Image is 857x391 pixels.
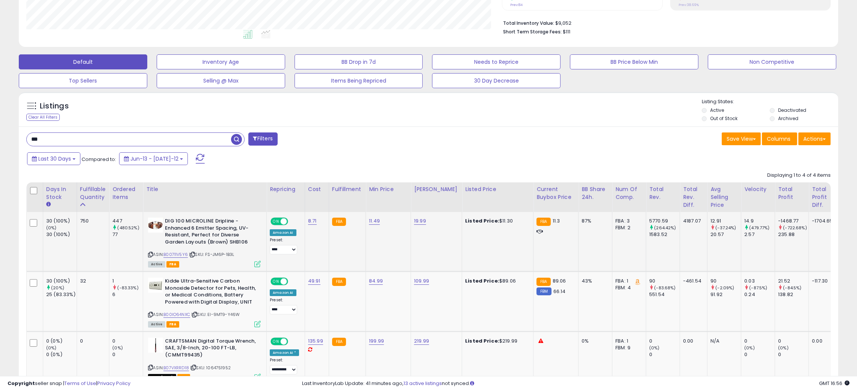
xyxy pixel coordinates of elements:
[46,338,77,344] div: 0 (0%)
[762,132,797,145] button: Columns
[46,351,77,358] div: 0 (0%)
[744,185,772,193] div: Velocity
[166,321,179,328] span: FBA
[553,277,566,284] span: 89.06
[715,225,736,231] small: (-37.24%)
[654,225,676,231] small: (264.42%)
[8,380,130,387] div: seller snap | |
[465,277,499,284] b: Listed Price:
[812,278,833,284] div: -117.30
[130,155,178,162] span: Jun-13 - [DATE]-12
[615,284,640,291] div: FBM: 4
[414,277,429,285] a: 109.99
[308,277,320,285] a: 49.91
[46,231,77,238] div: 30 (100%)
[710,231,741,238] div: 20.57
[778,345,789,351] small: (0%)
[332,278,346,286] small: FBA
[649,231,680,238] div: 1583.52
[744,291,775,298] div: 0.24
[715,285,734,291] small: (-2.09%)
[537,185,575,201] div: Current Buybox Price
[51,285,64,291] small: (20%)
[119,152,188,165] button: Jun-13 - [DATE]-12
[148,218,163,233] img: 41gJO8f0dzL._SL40_.jpg
[615,218,640,224] div: FBA: 3
[767,135,790,143] span: Columns
[64,380,96,387] a: Terms of Use
[190,365,231,371] span: | SKU: 1064751952
[537,287,551,295] small: FBM
[112,338,143,344] div: 0
[271,278,281,285] span: ON
[710,107,724,113] label: Active
[146,185,263,193] div: Title
[369,185,408,193] div: Min Price
[615,185,643,201] div: Num of Comp.
[112,351,143,358] div: 0
[40,101,69,111] h5: Listings
[163,311,190,318] a: B00IO64NXC
[287,338,299,344] span: OFF
[744,231,775,238] div: 2.57
[270,238,299,254] div: Preset:
[778,338,809,344] div: 0
[287,278,299,285] span: OFF
[510,3,523,7] small: Prev: 84
[679,3,699,7] small: Prev: 38.69%
[812,185,835,209] div: Total Profit Diff.
[683,338,701,344] div: 0.00
[414,185,459,193] div: [PERSON_NAME]
[582,338,606,344] div: 0%
[778,218,809,224] div: -1468.77
[615,338,640,344] div: FBA: 1
[112,218,143,224] div: 447
[582,218,606,224] div: 87%
[27,152,80,165] button: Last 30 Days
[778,291,809,298] div: 138.82
[189,251,234,257] span: | SKU: FS-JM6P-1B3L
[649,218,680,224] div: 5770.59
[80,218,103,224] div: 750
[112,231,143,238] div: 77
[270,289,296,296] div: Amazon AI
[783,285,801,291] small: (-84.5%)
[148,338,163,353] img: 31-dYYJapdL._SL40_.jpg
[744,218,775,224] div: 14.9
[503,20,554,26] b: Total Inventory Value:
[295,54,423,69] button: BB Drop in 7d
[148,218,261,266] div: ASIN:
[702,98,838,105] p: Listing States:
[308,185,326,193] div: Cost
[165,338,256,361] b: CRAFTSMAN Digital Torque Wrench, SAE, 3/8-Inch, 20-100 FT-LB, (CMMT99435)
[112,185,140,201] div: Ordered Items
[783,225,807,231] small: (-722.68%)
[270,349,299,356] div: Amazon AI *
[8,380,35,387] strong: Copyright
[80,338,103,344] div: 0
[157,54,285,69] button: Inventory Age
[710,278,741,284] div: 90
[749,285,767,291] small: (-87.5%)
[112,345,123,351] small: (0%)
[163,251,188,258] a: B00711V5Y6
[649,345,660,351] small: (0%)
[19,54,147,69] button: Default
[570,54,698,69] button: BB Price Below Min
[582,278,606,284] div: 43%
[270,298,299,314] div: Preset:
[708,54,836,69] button: Non Competitive
[270,358,299,374] div: Preset:
[465,278,528,284] div: $89.06
[683,278,701,284] div: -461.54
[112,291,143,298] div: 6
[767,172,831,179] div: Displaying 1 to 4 of 4 items
[112,278,143,284] div: 1
[26,114,60,121] div: Clear All Filters
[649,278,680,284] div: 90
[80,278,103,284] div: 32
[191,311,240,317] span: | SKU: EI-9MT9-Y46W
[465,185,530,193] div: Listed Price
[332,338,346,346] small: FBA
[248,132,278,146] button: Filters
